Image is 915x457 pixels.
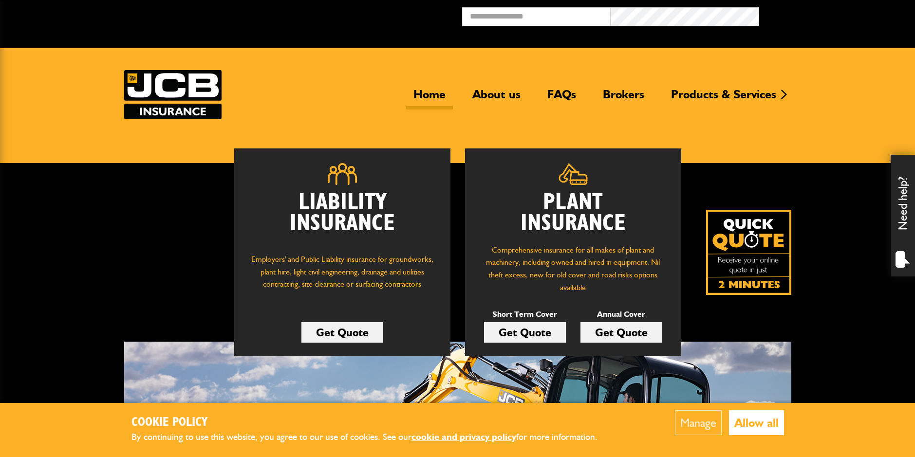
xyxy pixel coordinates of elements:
a: Brokers [596,87,652,110]
img: Quick Quote [706,210,791,295]
a: cookie and privacy policy [411,431,516,442]
img: JCB Insurance Services logo [124,70,222,119]
a: Products & Services [664,87,784,110]
div: Need help? [891,155,915,276]
button: Manage [675,410,722,435]
p: Annual Cover [580,308,662,321]
h2: Plant Insurance [480,192,667,234]
p: Employers' and Public Liability insurance for groundworks, plant hire, light civil engineering, d... [249,253,436,300]
h2: Liability Insurance [249,192,436,244]
a: About us [465,87,528,110]
a: Get Quote [580,322,662,343]
button: Broker Login [759,7,908,22]
p: Comprehensive insurance for all makes of plant and machinery, including owned and hired in equipm... [480,244,667,293]
p: By continuing to use this website, you agree to our use of cookies. See our for more information. [131,430,614,445]
button: Allow all [729,410,784,435]
a: FAQs [540,87,583,110]
a: Get Quote [301,322,383,343]
a: Get Quote [484,322,566,343]
a: JCB Insurance Services [124,70,222,119]
a: Home [406,87,453,110]
h2: Cookie Policy [131,415,614,430]
a: Get your insurance quote isn just 2-minutes [706,210,791,295]
p: Short Term Cover [484,308,566,321]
